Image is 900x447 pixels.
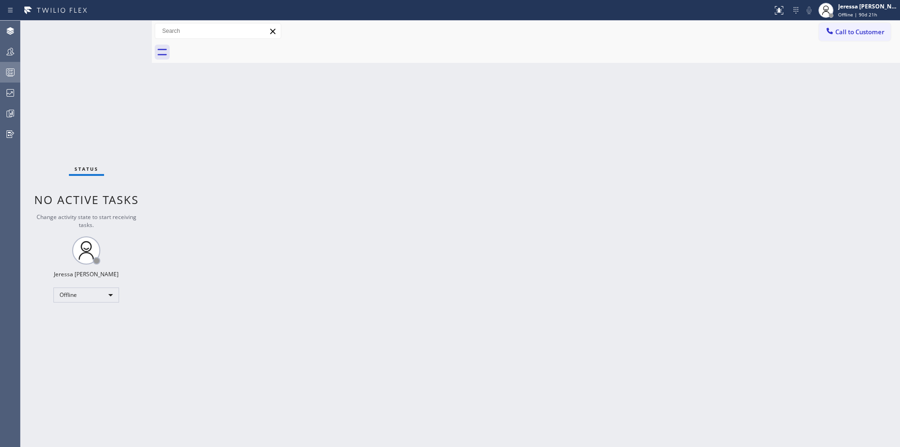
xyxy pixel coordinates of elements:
[838,11,877,18] span: Offline | 90d 21h
[155,23,281,38] input: Search
[835,28,885,36] span: Call to Customer
[838,2,897,10] div: Jeressa [PERSON_NAME]
[819,23,891,41] button: Call to Customer
[53,288,119,303] div: Offline
[75,166,98,172] span: Status
[802,4,816,17] button: Mute
[34,192,139,207] span: No active tasks
[37,213,136,229] span: Change activity state to start receiving tasks.
[54,270,119,278] div: Jeressa [PERSON_NAME]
